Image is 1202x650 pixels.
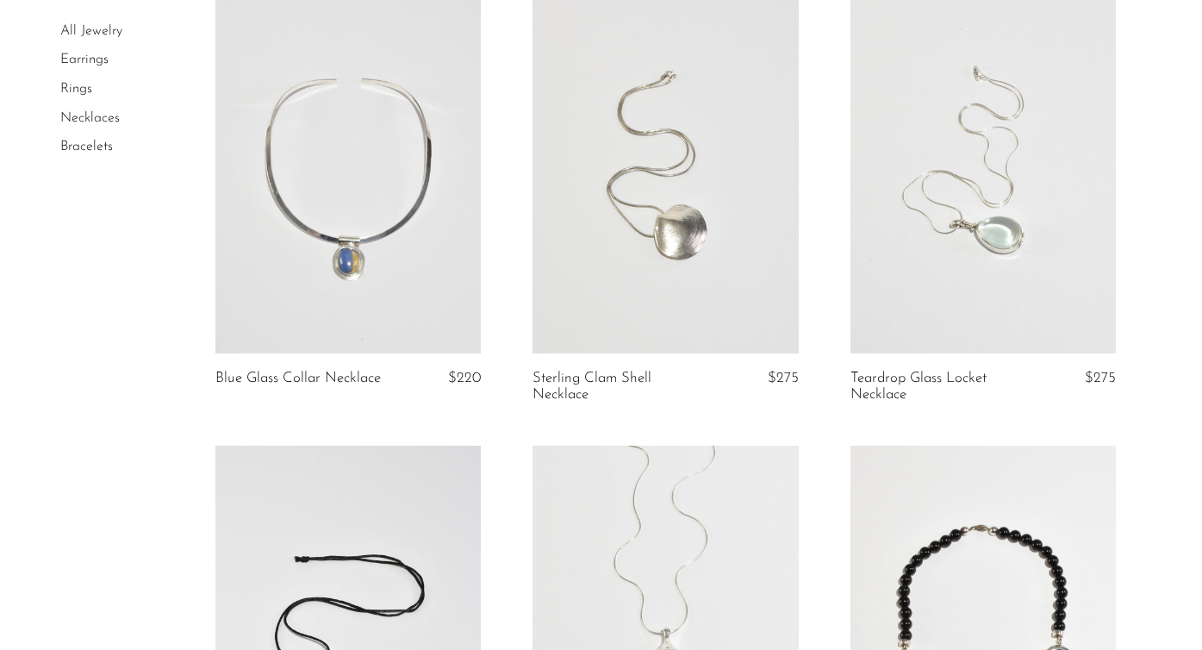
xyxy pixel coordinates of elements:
a: Necklaces [60,111,120,125]
a: All Jewelry [60,24,122,38]
a: Teardrop Glass Locket Necklace [850,371,1026,403]
a: Rings [60,82,92,96]
a: Bracelets [60,140,113,153]
span: $220 [448,371,481,385]
span: $275 [768,371,799,385]
a: Sterling Clam Shell Necklace [532,371,708,403]
span: $275 [1085,371,1116,385]
a: Blue Glass Collar Necklace [215,371,381,386]
a: Earrings [60,53,109,67]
